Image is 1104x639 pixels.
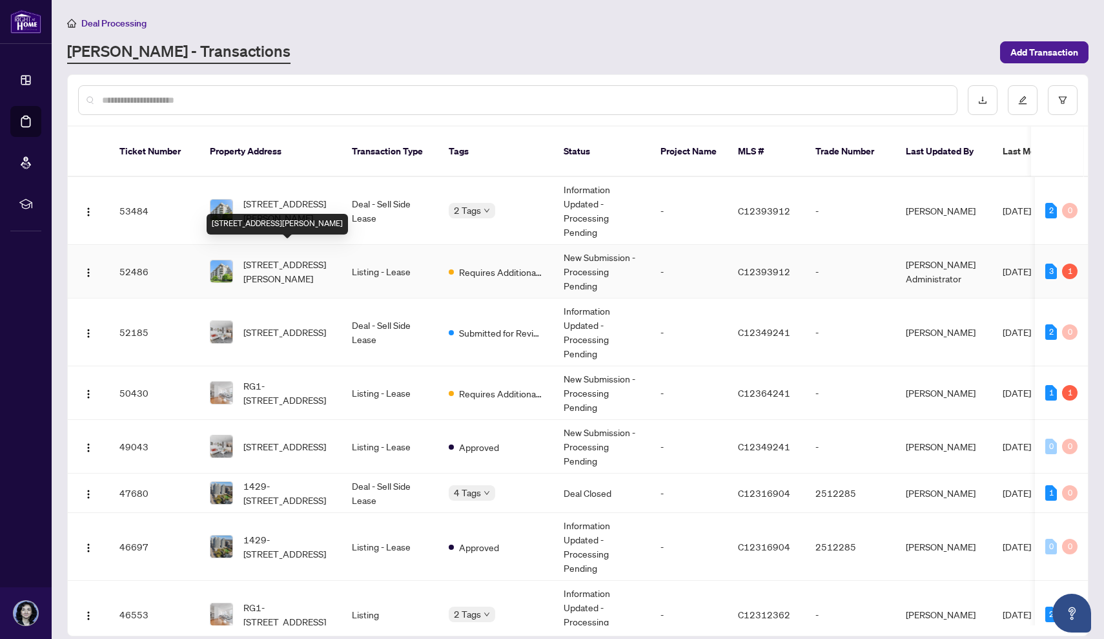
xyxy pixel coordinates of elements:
span: Approved [459,440,499,454]
td: - [650,299,728,366]
td: - [805,245,895,299]
button: filter [1048,85,1078,115]
div: 2 [1045,324,1057,340]
img: Logo [83,489,94,499]
span: [DATE] [1003,266,1031,277]
td: Information Updated - Processing Pending [553,299,650,366]
td: Listing - Lease [342,245,438,299]
div: 3 [1045,264,1057,279]
td: [PERSON_NAME] [895,299,992,366]
img: Logo [83,389,94,399]
button: Logo [78,536,99,557]
button: Logo [78,261,99,282]
div: 1 [1045,385,1057,401]
td: Information Updated - Processing Pending [553,177,650,245]
span: [STREET_ADDRESS] [243,325,326,339]
img: Logo [83,328,94,339]
img: thumbnail-img [210,536,232,558]
img: thumbnail-img [210,200,232,222]
span: 1429-[STREET_ADDRESS] [243,532,331,561]
img: thumbnail-img [210,603,232,625]
td: New Submission - Processing Pending [553,420,650,474]
div: 0 [1062,324,1078,340]
img: Logo [83,543,94,553]
span: [DATE] [1003,487,1031,499]
span: down [484,490,490,496]
span: download [978,96,987,105]
div: 0 [1062,203,1078,218]
button: Logo [78,382,99,403]
div: 2 [1045,203,1057,218]
th: Property Address [199,127,342,177]
div: 2 [1045,607,1057,622]
span: [DATE] [1003,326,1031,338]
span: C12316904 [738,541,790,552]
span: Requires Additional Docs [459,265,543,279]
span: 4 Tags [454,485,481,500]
img: Logo [83,611,94,621]
td: 53484 [109,177,199,245]
span: Requires Additional Docs [459,386,543,401]
div: 0 [1062,485,1078,501]
td: Information Updated - Processing Pending [553,513,650,581]
div: [STREET_ADDRESS][PERSON_NAME] [207,214,348,235]
button: Add Transaction [1000,41,1089,63]
div: 0 [1045,439,1057,454]
td: - [650,366,728,420]
img: thumbnail-img [210,435,232,457]
button: Logo [78,322,99,342]
div: 1 [1062,264,1078,279]
span: filter [1058,96,1067,105]
td: [PERSON_NAME] Administrator [895,245,992,299]
div: 1 [1045,485,1057,501]
td: Deal - Sell Side Lease [342,474,438,513]
span: [STREET_ADDRESS][PERSON_NAME] [243,257,331,286]
span: Submitted for Review [459,326,543,340]
th: Ticket Number [109,127,199,177]
td: Listing - Lease [342,513,438,581]
td: 2512285 [805,513,895,581]
td: Listing - Lease [342,366,438,420]
span: [DATE] [1003,609,1031,620]
td: - [650,245,728,299]
button: Logo [78,483,99,503]
span: edit [1018,96,1027,105]
span: [STREET_ADDRESS][PERSON_NAME] [243,196,331,225]
div: 0 [1062,539,1078,554]
span: C12316904 [738,487,790,499]
span: down [484,611,490,618]
img: Profile Icon [14,601,38,625]
span: down [484,207,490,214]
span: Deal Processing [81,17,147,29]
button: edit [1008,85,1038,115]
div: 1 [1062,385,1078,401]
img: logo [10,10,41,34]
button: download [968,85,997,115]
span: 1429-[STREET_ADDRESS] [243,479,331,507]
td: - [650,420,728,474]
td: Deal - Sell Side Lease [342,299,438,366]
td: [PERSON_NAME] [895,366,992,420]
span: Add Transaction [1010,42,1078,63]
button: Logo [78,436,99,457]
img: thumbnail-img [210,382,232,404]
th: Tags [438,127,553,177]
img: Logo [83,443,94,453]
td: - [805,177,895,245]
span: 2 Tags [454,203,481,218]
td: Deal - Sell Side Lease [342,177,438,245]
td: 50430 [109,366,199,420]
td: [PERSON_NAME] [895,513,992,581]
span: [DATE] [1003,205,1031,216]
img: Logo [83,267,94,278]
td: [PERSON_NAME] [895,474,992,513]
th: Status [553,127,650,177]
a: [PERSON_NAME] - Transactions [67,41,291,64]
span: Approved [459,540,499,554]
span: C12349241 [738,441,790,452]
span: C12393912 [738,205,790,216]
span: C12349241 [738,326,790,338]
button: Logo [78,604,99,625]
th: Project Name [650,127,728,177]
span: C12312362 [738,609,790,620]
